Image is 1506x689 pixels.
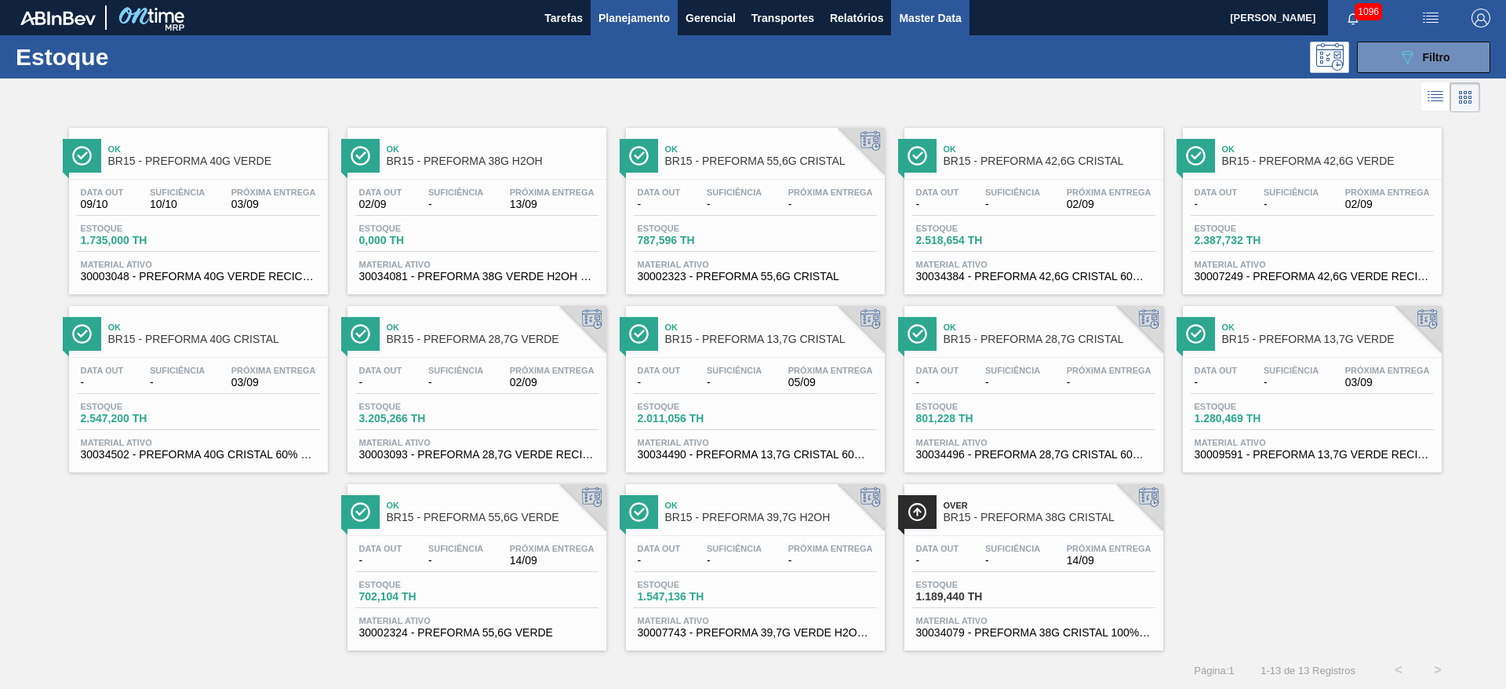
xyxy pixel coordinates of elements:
[1195,224,1304,233] span: Estoque
[788,366,873,375] span: Próxima Entrega
[81,402,191,411] span: Estoque
[1264,377,1319,388] span: -
[510,377,595,388] span: 02/09
[1171,116,1450,294] a: ÍconeOkBR15 - PREFORMA 42,6G VERDEData out-Suficiência-Próxima Entrega02/09Estoque2.387,732 THMat...
[1264,188,1319,197] span: Suficiência
[1195,188,1238,197] span: Data out
[916,235,1026,246] span: 2.518,654 TH
[707,555,762,567] span: -
[1067,199,1151,210] span: 02/09
[638,188,681,197] span: Data out
[916,402,1026,411] span: Estoque
[336,472,614,651] a: ÍconeOkBR15 - PREFORMA 55,6G VERDEData out-Suficiência-Próxima Entrega14/09Estoque702,104 THMater...
[81,438,316,447] span: Material ativo
[788,544,873,553] span: Próxima Entrega
[638,580,748,589] span: Estoque
[908,146,927,166] img: Ícone
[944,501,1155,510] span: Over
[1195,402,1304,411] span: Estoque
[359,580,469,589] span: Estoque
[359,627,595,639] span: 30002324 - PREFORMA 55,6G VERDE
[510,544,595,553] span: Próxima Entrega
[428,188,483,197] span: Suficiência
[81,260,316,269] span: Material ativo
[665,512,877,523] span: BR15 - PREFORMA 39,7G H2OH
[665,334,877,345] span: BR15 - PREFORMA 13,7G CRISTAL
[1067,188,1151,197] span: Próxima Entrega
[638,402,748,411] span: Estoque
[81,413,191,425] span: 2.547,200 TH
[231,366,316,375] span: Próxima Entrega
[751,9,814,27] span: Transportes
[359,449,595,461] span: 30003093 - PREFORMA 28,7G VERDE RECICLADA
[359,199,402,210] span: 02/09
[108,323,320,332] span: Ok
[1471,9,1490,27] img: Logout
[707,544,762,553] span: Suficiência
[629,502,649,522] img: Ícone
[81,377,124,388] span: -
[1195,438,1430,447] span: Material ativo
[150,366,205,375] span: Suficiência
[231,377,316,388] span: 03/09
[387,144,598,154] span: Ok
[1264,199,1319,210] span: -
[638,260,873,269] span: Material ativo
[1186,324,1206,344] img: Ícone
[707,199,762,210] span: -
[916,413,1026,425] span: 801,228 TH
[1222,155,1434,167] span: BR15 - PREFORMA 42,6G VERDE
[57,294,336,472] a: ÍconeOkBR15 - PREFORMA 40G CRISTALData out-Suficiência-Próxima Entrega03/09Estoque2.547,200 THMat...
[665,501,877,510] span: Ok
[916,544,959,553] span: Data out
[638,377,681,388] span: -
[916,627,1151,639] span: 30034079 - PREFORMA 38G CRISTAL 100% RECICLADA
[614,294,893,472] a: ÍconeOkBR15 - PREFORMA 13,7G CRISTALData out-Suficiência-Próxima Entrega05/09Estoque2.011,056 THM...
[985,199,1040,210] span: -
[359,555,402,567] span: -
[510,188,595,197] span: Próxima Entrega
[1222,323,1434,332] span: Ok
[1345,366,1430,375] span: Próxima Entrega
[665,323,877,332] span: Ok
[428,366,483,375] span: Suficiência
[1067,555,1151,567] span: 14/09
[985,377,1040,388] span: -
[908,324,927,344] img: Ícone
[1357,42,1490,73] button: Filtro
[81,235,191,246] span: 1.735,000 TH
[830,9,883,27] span: Relatórios
[1421,82,1450,112] div: Visão em Lista
[1345,377,1430,388] span: 03/09
[944,323,1155,332] span: Ok
[81,188,124,197] span: Data out
[916,377,959,388] span: -
[629,146,649,166] img: Ícone
[1345,199,1430,210] span: 02/09
[1067,377,1151,388] span: -
[638,544,681,553] span: Data out
[150,199,205,210] span: 10/10
[893,472,1171,651] a: ÍconeOverBR15 - PREFORMA 38G CRISTALData out-Suficiência-Próxima Entrega14/09Estoque1.189,440 THM...
[985,188,1040,197] span: Suficiência
[638,438,873,447] span: Material ativo
[916,188,959,197] span: Data out
[598,9,670,27] span: Planejamento
[1195,413,1304,425] span: 1.280,469 TH
[428,199,483,210] span: -
[908,502,927,522] img: Ícone
[665,144,877,154] span: Ok
[1345,188,1430,197] span: Próxima Entrega
[944,334,1155,345] span: BR15 - PREFORMA 28,7G CRISTAL
[707,366,762,375] span: Suficiência
[72,324,92,344] img: Ícone
[108,334,320,345] span: BR15 - PREFORMA 40G CRISTAL
[1421,9,1440,27] img: userActions
[359,402,469,411] span: Estoque
[788,188,873,197] span: Próxima Entrega
[231,199,316,210] span: 03/09
[428,555,483,567] span: -
[359,377,402,388] span: -
[1194,665,1234,676] span: Página : 1
[638,449,873,461] span: 30034490 - PREFORMA 13,7G CRISTAL 60% REC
